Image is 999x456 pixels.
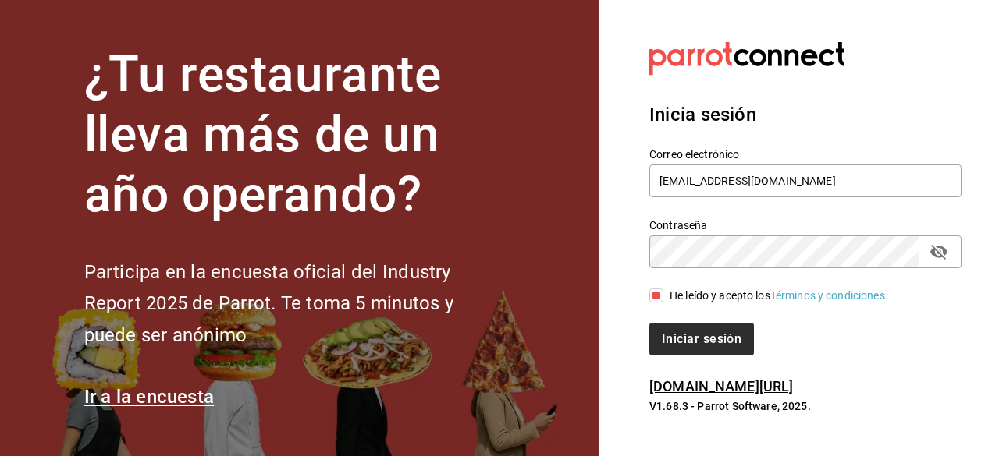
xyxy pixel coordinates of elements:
label: Contraseña [649,220,962,231]
h1: ¿Tu restaurante lleva más de un año operando? [84,45,506,224]
a: Ir a la encuesta [84,386,215,408]
div: He leído y acepto los [670,288,888,304]
h3: Inicia sesión [649,101,962,129]
a: Términos y condiciones. [770,289,888,302]
p: V1.68.3 - Parrot Software, 2025. [649,398,962,414]
a: [DOMAIN_NAME][URL] [649,378,793,394]
input: Ingresa tu correo electrónico [649,164,962,197]
label: Correo electrónico [649,149,962,160]
h2: Participa en la encuesta oficial del Industry Report 2025 de Parrot. Te toma 5 minutos y puede se... [84,256,506,352]
button: Iniciar sesión [649,323,754,355]
button: passwordField [926,239,952,265]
